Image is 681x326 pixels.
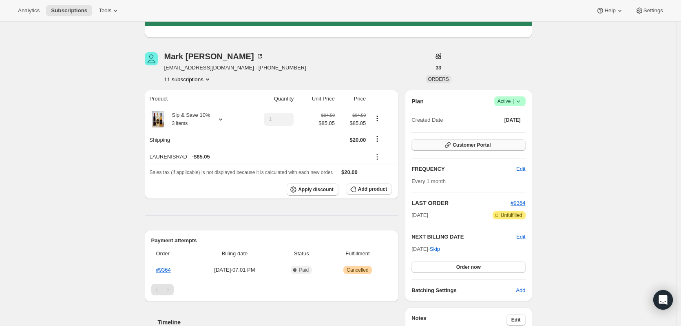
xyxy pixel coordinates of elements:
th: Shipping [145,131,245,149]
span: Skip [430,245,440,253]
a: #9364 [511,200,525,206]
span: Billing date [195,250,275,258]
button: Skip [425,243,445,256]
span: $85.05 [340,119,366,127]
th: Order [151,245,192,263]
span: [DATE] · 07:01 PM [195,266,275,274]
span: Cancelled [347,267,368,273]
span: Apply discount [298,186,334,193]
span: Order now [456,264,481,270]
th: Unit Price [296,90,337,108]
span: Analytics [18,7,40,14]
span: ORDERS [428,76,449,82]
span: Unfulfilled [501,212,522,219]
span: Sales tax (if applicable) is not displayed because it is calculated with each new order. [150,170,334,175]
h2: Plan [411,97,424,105]
nav: Pagination [151,284,392,295]
span: $20.00 [350,137,366,143]
span: Help [604,7,615,14]
button: Customer Portal [411,139,525,151]
span: [DATE] · [411,246,440,252]
h6: Batching Settings [411,286,516,295]
span: $85.05 [318,119,335,127]
h2: Payment attempts [151,237,392,245]
span: Every 1 month [411,178,446,184]
small: $94.50 [321,113,335,118]
button: Subscriptions [46,5,92,16]
h2: NEXT BILLING DATE [411,233,516,241]
button: Product actions [371,114,384,123]
span: [EMAIL_ADDRESS][DOMAIN_NAME] · [PHONE_NUMBER] [164,64,306,72]
span: Mark Densmore [145,52,158,65]
div: Open Intercom Messenger [653,290,673,310]
span: [DATE] [411,211,428,219]
button: Product actions [164,75,212,83]
button: Help [591,5,628,16]
h3: Notes [411,314,506,326]
span: Customer Portal [453,142,491,148]
button: Edit [506,314,526,326]
button: Shipping actions [371,134,384,143]
div: Sip & Save 10% [166,111,210,127]
a: #9364 [156,267,171,273]
span: Status [280,250,323,258]
span: Subscriptions [51,7,87,14]
button: Analytics [13,5,44,16]
button: #9364 [511,199,525,207]
button: Add [511,284,530,297]
span: 33 [436,65,441,71]
th: Price [337,90,368,108]
span: Edit [511,317,521,323]
button: [DATE] [500,114,526,126]
th: Product [145,90,245,108]
button: Edit [516,233,525,241]
span: Settings [643,7,663,14]
button: Edit [511,163,530,176]
div: LAURENISRAD [150,153,366,161]
span: Active [497,97,522,105]
small: 3 items [172,121,188,126]
button: Add product [347,183,392,195]
span: Edit [516,165,525,173]
span: Created Date [411,116,443,124]
th: Quantity [245,90,296,108]
button: Settings [630,5,668,16]
button: 33 [431,62,446,74]
span: Paid [299,267,309,273]
span: Fulfillment [328,250,387,258]
span: Add product [358,186,387,192]
span: $20.00 [341,169,358,175]
span: [DATE] [504,117,521,123]
button: Tools [94,5,124,16]
h2: FREQUENCY [411,165,516,173]
button: Order now [411,261,525,273]
span: - $85.05 [192,153,210,161]
button: Apply discount [287,183,338,196]
small: $94.50 [352,113,366,118]
span: Add [516,286,525,295]
div: Mark [PERSON_NAME] [164,52,264,60]
span: Tools [99,7,111,14]
h2: LAST ORDER [411,199,511,207]
span: | [513,98,514,105]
